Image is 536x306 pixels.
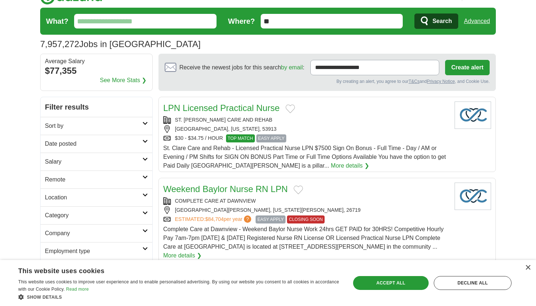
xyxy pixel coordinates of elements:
[163,206,449,214] div: [GEOGRAPHIC_DATA][PERSON_NAME], [US_STATE][PERSON_NAME], 26719
[163,134,449,142] div: $30 - $34.75 / HOUR
[41,153,152,171] a: Salary
[525,265,531,271] div: Close
[45,139,142,148] h2: Date posted
[45,247,142,256] h2: Employment type
[434,276,512,290] div: Decline all
[163,116,449,124] div: ST. [PERSON_NAME] CARE AND REHAB
[331,161,369,170] a: More details ❯
[45,211,142,220] h2: Category
[18,293,341,301] div: Show details
[45,122,142,130] h2: Sort by
[294,185,303,194] button: Add to favorite jobs
[353,276,429,290] div: Accept all
[163,226,444,250] span: Complete Care at Dawnview - Weekend Baylor Nurse Work 24hrs GET PAID for 30HRS! Competitive Hourl...
[41,188,152,206] a: Location
[455,102,491,129] img: Company logo
[45,175,142,184] h2: Remote
[244,215,251,223] span: ?
[427,79,455,84] a: Privacy Notice
[41,171,152,188] a: Remote
[414,14,458,29] button: Search
[45,157,142,166] h2: Salary
[256,134,286,142] span: EASY APPLY
[163,197,449,205] div: COMPLETE CARE AT DAWNVIEW
[45,229,142,238] h2: Company
[46,16,68,27] label: What?
[41,117,152,135] a: Sort by
[41,206,152,224] a: Category
[41,224,152,242] a: Company
[27,295,62,300] span: Show details
[18,264,322,275] div: This website uses cookies
[66,287,89,292] a: Read more, opens a new window
[45,64,148,77] div: $77,355
[205,216,224,222] span: $84,704
[256,215,286,223] span: EASY APPLY
[445,60,490,75] button: Create alert
[228,16,255,27] label: Where?
[40,38,79,51] span: 7,957,272
[175,215,253,223] a: ESTIMATED:$84,704per year?
[163,103,280,113] a: LPN Licensed Practical Nurse
[455,183,491,210] img: Company logo
[41,242,152,260] a: Employment type
[163,184,288,194] a: Weekend Baylor Nurse RN LPN
[100,76,147,85] a: See More Stats ❯
[286,104,295,113] button: Add to favorite jobs
[226,134,255,142] span: TOP MATCH
[287,215,325,223] span: CLOSING SOON
[45,58,148,64] div: Average Salary
[281,64,303,70] a: by email
[163,251,202,260] a: More details ❯
[179,63,304,72] span: Receive the newest jobs for this search :
[163,125,449,133] div: [GEOGRAPHIC_DATA], [US_STATE], 53913
[40,39,200,49] h1: Jobs in [GEOGRAPHIC_DATA]
[41,135,152,153] a: Date posted
[163,145,446,169] span: St. Clare Care and Rehab - Licensed Practical Nurse LPN $7500 Sign On Bonus - Full Time - Day / A...
[18,279,339,292] span: This website uses cookies to improve user experience and to enable personalised advertising. By u...
[165,78,490,85] div: By creating an alert, you agree to our and , and Cookie Use.
[409,79,420,84] a: T&Cs
[432,14,452,28] span: Search
[45,193,142,202] h2: Location
[464,14,490,28] a: Advanced
[41,97,152,117] h2: Filter results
